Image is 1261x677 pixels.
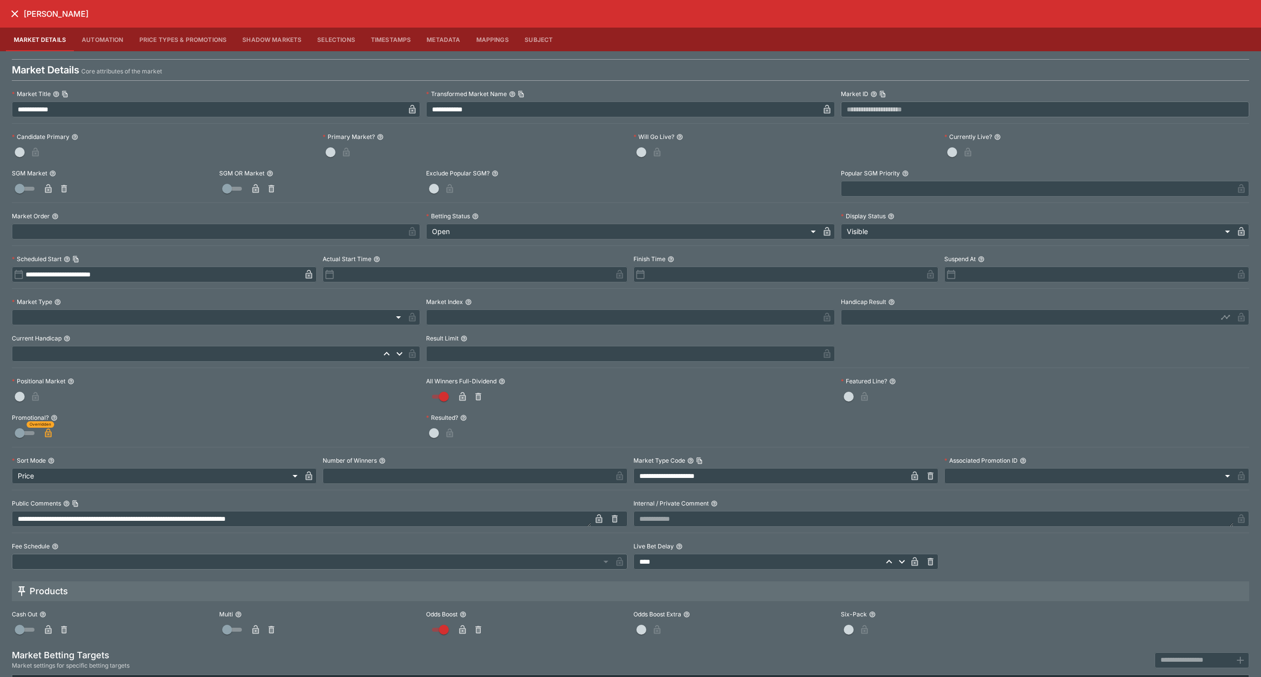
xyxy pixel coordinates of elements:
[667,256,674,263] button: Finish Time
[509,91,516,98] button: Transformed Market NameCopy To Clipboard
[944,456,1018,465] p: Associated Promotion ID
[944,255,976,263] p: Suspend At
[67,378,74,385] button: Positional Market
[426,169,490,177] p: Exclude Popular SGM?
[71,134,78,140] button: Candidate Primary
[235,611,242,618] button: Multi
[676,543,683,550] button: Live Bet Delay
[12,298,52,306] p: Market Type
[460,611,466,618] button: Odds Boost
[696,457,703,464] button: Copy To Clipboard
[219,610,233,618] p: Multi
[53,91,60,98] button: Market TitleCopy To Clipboard
[461,335,467,342] button: Result Limit
[841,224,1233,239] div: Visible
[323,456,377,465] p: Number of Winners
[841,90,868,98] p: Market ID
[711,500,718,507] button: Internal / Private Comment
[517,28,561,51] button: Subject
[419,28,468,51] button: Metadata
[132,28,235,51] button: Price Types & Promotions
[234,28,309,51] button: Shadow Markets
[426,224,819,239] div: Open
[51,414,58,421] button: Promotional?
[888,299,895,305] button: Handicap Result
[841,212,886,220] p: Display Status
[869,611,876,618] button: Six-Pack
[12,413,49,422] p: Promotional?
[472,213,479,220] button: Betting Status
[52,213,59,220] button: Market Order
[994,134,1001,140] button: Currently Live?
[49,170,56,177] button: SGM Market
[841,169,900,177] p: Popular SGM Priority
[633,255,665,263] p: Finish Time
[465,299,472,305] button: Market Index
[902,170,909,177] button: Popular SGM Priority
[633,456,685,465] p: Market Type Code
[633,499,709,508] p: Internal / Private Comment
[12,456,46,465] p: Sort Mode
[12,90,51,98] p: Market Title
[498,378,505,385] button: All Winners Full-Dividend
[323,133,375,141] p: Primary Market?
[12,255,62,263] p: Scheduled Start
[379,457,386,464] button: Number of Winners
[363,28,419,51] button: Timestamps
[377,134,384,140] button: Primary Market?
[64,256,70,263] button: Scheduled StartCopy To Clipboard
[30,585,68,597] h5: Products
[309,28,363,51] button: Selections
[48,457,55,464] button: Sort Mode
[52,543,59,550] button: Fee Schedule
[12,212,50,220] p: Market Order
[12,377,66,385] p: Positional Market
[687,457,694,464] button: Market Type CodeCopy To Clipboard
[12,64,79,76] h4: Market Details
[426,90,507,98] p: Transformed Market Name
[888,213,895,220] button: Display Status
[74,28,132,51] button: Automation
[426,413,458,422] p: Resulted?
[676,134,683,140] button: Will Go Live?
[683,611,690,618] button: Odds Boost Extra
[12,499,61,508] p: Public Comments
[633,610,681,618] p: Odds Boost Extra
[62,91,68,98] button: Copy To Clipboard
[518,91,525,98] button: Copy To Clipboard
[6,5,24,23] button: close
[492,170,498,177] button: Exclude Popular SGM?
[39,611,46,618] button: Cash Out
[323,255,371,263] p: Actual Start Time
[841,377,887,385] p: Featured Line?
[72,500,79,507] button: Copy To Clipboard
[426,298,463,306] p: Market Index
[12,542,50,550] p: Fee Schedule
[870,91,877,98] button: Market IDCopy To Clipboard
[12,334,62,342] p: Current Handicap
[426,377,497,385] p: All Winners Full-Dividend
[841,298,886,306] p: Handicap Result
[72,256,79,263] button: Copy To Clipboard
[468,28,517,51] button: Mappings
[54,299,61,305] button: Market Type
[426,334,459,342] p: Result Limit
[63,500,70,507] button: Public CommentsCopy To Clipboard
[12,661,130,671] span: Market settings for specific betting targets
[426,610,458,618] p: Odds Boost
[81,67,162,76] p: Core attributes of the market
[978,256,985,263] button: Suspend At
[12,649,130,661] h5: Market Betting Targets
[30,421,51,428] span: Overridden
[889,378,896,385] button: Featured Line?
[879,91,886,98] button: Copy To Clipboard
[426,212,470,220] p: Betting Status
[12,468,301,484] div: Price
[6,28,74,51] button: Market Details
[841,610,867,618] p: Six-Pack
[633,133,674,141] p: Will Go Live?
[24,9,89,19] h6: [PERSON_NAME]
[373,256,380,263] button: Actual Start Time
[12,610,37,618] p: Cash Out
[460,414,467,421] button: Resulted?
